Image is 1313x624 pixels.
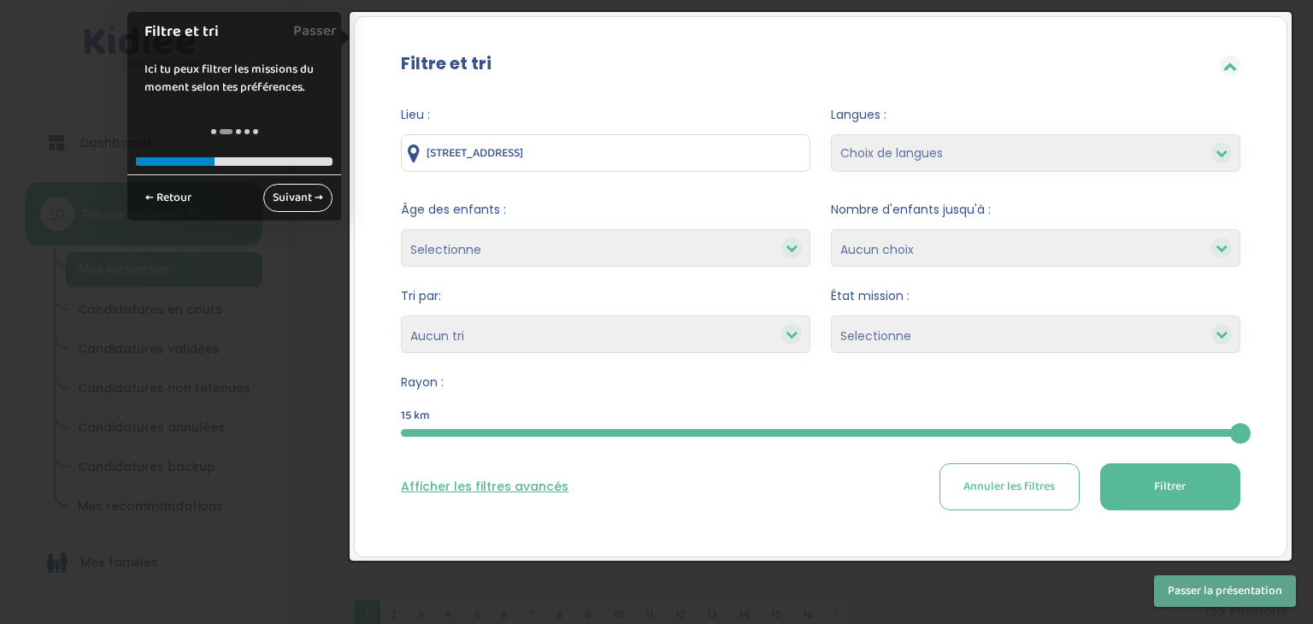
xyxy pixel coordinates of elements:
span: État mission : [831,287,1240,305]
span: Filtrer [1154,478,1186,496]
span: Nombre d'enfants jusqu'à : [831,201,1240,219]
span: Rayon : [401,374,1240,391]
span: 15 km [401,407,430,425]
a: Suivant → [263,184,333,212]
span: Annuler les filtres [963,478,1055,496]
button: Afficher les filtres avancés [401,478,568,496]
a: Passer [293,12,337,50]
button: Passer la présentation [1154,575,1296,607]
span: Langues : [831,106,1240,124]
button: Annuler les filtres [939,463,1080,510]
span: Tri par: [401,287,810,305]
a: ← Retour [136,184,201,212]
button: Filtrer [1100,463,1240,510]
label: Filtre et tri [401,50,492,76]
h1: Filtre et tri [144,21,306,44]
input: Ville ou code postale [401,134,810,172]
span: Lieu : [401,106,810,124]
div: Ici tu peux filtrer les missions du moment selon tes préférences. [127,44,341,114]
span: Âge des enfants : [401,201,810,219]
